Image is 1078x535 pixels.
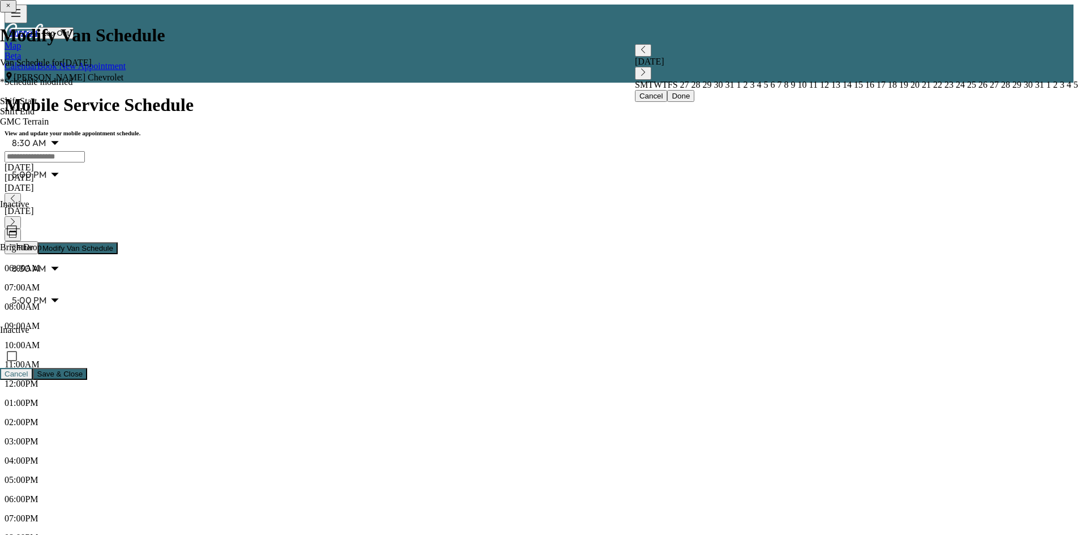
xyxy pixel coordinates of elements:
p: 07:00AM [5,283,1073,293]
span: Save & Close [37,370,83,378]
span: 20 [908,80,920,89]
span: 31 [1033,80,1044,89]
button: Save & Close [33,368,88,380]
span: 7 [775,80,782,89]
p: 01:00PM [5,398,1073,408]
p: 05:00PM [5,475,1073,485]
span: 22 [931,80,942,89]
p: 04:00PM [5,456,1073,466]
span: 27 [678,80,689,89]
span: 27 [987,80,999,89]
span: 23 [942,80,954,89]
p: 10:00AM [5,340,1073,350]
span: 1 [1044,80,1051,89]
p: 11:00AM [5,359,1073,370]
span: 10 [796,80,807,89]
p: 06:00PM [5,494,1073,504]
span: S [635,80,640,89]
span: 5 [1071,80,1078,89]
span: 6 [768,80,775,89]
span: 11 [807,80,818,89]
p: 06:00AM [5,263,1073,273]
div: Beta [5,51,1073,61]
span: 17 [874,80,886,89]
span: 25 [965,80,976,89]
h1: Mobile Service Schedule [5,95,1073,115]
p: 07:00PM [5,513,1073,524]
span: S [673,80,678,89]
span: 26 [976,80,987,89]
span: 4 [1064,80,1071,89]
div: [DATE] [5,206,1073,216]
p: 02:00PM [5,417,1073,427]
span: 5 [762,80,768,89]
div: [DATE] [5,162,1073,173]
span: 8 [782,80,789,89]
span: 19 [897,80,908,89]
span: 18 [886,80,897,89]
span: 4 [755,80,762,89]
span: W [654,80,662,89]
span: 15 [852,80,863,89]
span: T [662,80,668,89]
h6: View and update your mobile appointment schedule. [5,130,1073,136]
p: 08:00AM [5,302,1073,312]
span: 12 [818,80,829,89]
span: 3 [1058,80,1064,89]
span: 13 [829,80,840,89]
span: 29 [701,80,712,89]
span: 2 [1051,80,1058,89]
span: 28 [689,80,701,89]
span: 21 [920,80,931,89]
span: 28 [999,80,1010,89]
span: 30 [1021,80,1033,89]
span: M [640,80,648,89]
div: [DATE] [5,173,1073,183]
p: 09:00AM [5,321,1073,331]
span: 16 [863,80,874,89]
button: Done [667,90,694,102]
p: 12:00PM [5,379,1073,389]
span: 3 [748,80,755,89]
div: [DATE] [5,183,1073,193]
span: 29 [1010,80,1021,89]
span: 2 [741,80,748,89]
span: 14 [840,80,852,89]
a: MapBeta [5,41,1073,61]
button: Cancel [635,90,668,102]
span: 30 [712,80,723,89]
span: 1 [735,80,741,89]
div: [DATE] [635,57,1078,67]
span: 24 [954,80,965,89]
span: 31 [723,80,735,89]
span: 9 [789,80,796,89]
span: T [648,80,654,89]
span: F [668,80,673,89]
p: 03:00PM [5,436,1073,447]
